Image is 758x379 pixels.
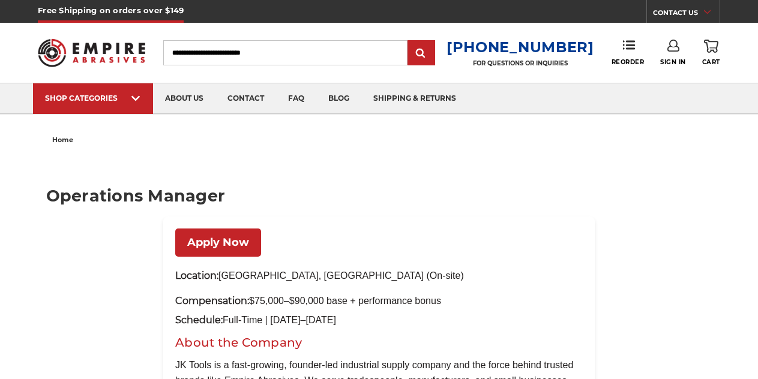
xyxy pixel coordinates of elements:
[175,228,261,257] a: Apply Now
[409,41,433,65] input: Submit
[175,270,218,281] strong: Location:
[153,83,215,114] a: about us
[38,32,145,74] img: Empire Abrasives
[653,6,720,23] a: CONTACT US
[702,40,720,66] a: Cart
[316,83,361,114] a: blog
[46,188,712,204] h1: Operations Manager
[702,58,720,66] span: Cart
[612,58,645,66] span: Reorder
[175,296,583,306] p: $75,000–$90,000 base + performance bonus
[175,333,583,351] h2: About the Company
[175,269,583,283] p: [GEOGRAPHIC_DATA], [GEOGRAPHIC_DATA] (On-site)
[52,136,73,144] span: home
[215,83,276,114] a: contact
[612,40,645,65] a: Reorder
[361,83,468,114] a: shipping & returns
[660,58,686,66] span: Sign In
[175,314,223,326] strong: Schedule:
[175,312,583,328] p: Full-Time | [DATE]–[DATE]
[447,59,594,67] p: FOR QUESTIONS OR INQUIRIES
[175,295,249,306] strong: Compensation:
[447,38,594,56] a: [PHONE_NUMBER]
[276,83,316,114] a: faq
[45,94,141,103] div: SHOP CATEGORIES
